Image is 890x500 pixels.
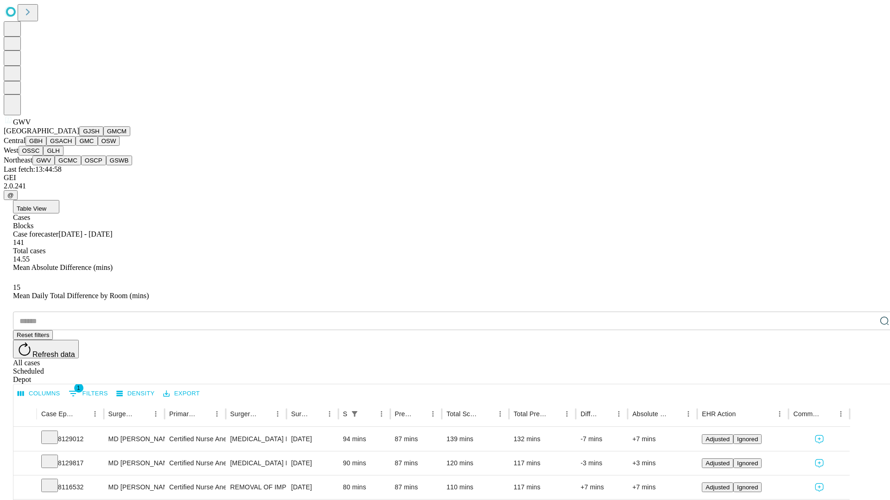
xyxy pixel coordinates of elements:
div: Surgery Name [230,410,257,418]
button: GSWB [106,156,133,165]
div: Total Scheduled Duration [446,410,480,418]
button: GMCM [103,126,130,136]
div: -7 mins [580,427,623,451]
div: [MEDICAL_DATA] LEG,KNEE, ANKLE DEEP [230,427,282,451]
button: Sort [310,407,323,420]
button: Sort [76,407,89,420]
span: Adjusted [706,484,730,491]
span: Reset filters [17,331,49,338]
span: [DATE] - [DATE] [58,230,112,238]
div: Absolute Difference [632,410,668,418]
button: GWV [32,156,55,165]
button: Menu [271,407,284,420]
span: GWV [13,118,31,126]
button: OSSC [19,146,44,156]
button: Menu [375,407,388,420]
div: Predicted In Room Duration [395,410,413,418]
button: Menu [426,407,439,420]
button: Select columns [15,387,63,401]
div: MD [PERSON_NAME] [PERSON_NAME] Md [108,427,160,451]
button: Ignored [733,482,762,492]
span: Case forecaster [13,230,58,238]
button: GCMC [55,156,81,165]
button: Show filters [348,407,361,420]
button: GJSH [79,126,103,136]
span: Central [4,137,25,144]
div: Certified Nurse Anesthetist [169,451,221,475]
button: Density [114,387,157,401]
button: Menu [494,407,507,420]
button: Sort [481,407,494,420]
div: EHR Action [702,410,736,418]
div: 117 mins [514,475,572,499]
button: Sort [737,407,750,420]
div: -3 mins [580,451,623,475]
button: GLH [43,146,63,156]
button: GBH [25,136,46,146]
span: [GEOGRAPHIC_DATA] [4,127,79,135]
button: Menu [682,407,695,420]
button: OSCP [81,156,106,165]
div: REMOVAL OF IMPLANT DEEP [230,475,282,499]
button: Expand [18,480,32,496]
div: 8129817 [41,451,99,475]
div: 132 mins [514,427,572,451]
div: 8116532 [41,475,99,499]
button: Export [161,387,202,401]
div: +3 mins [632,451,693,475]
button: Adjusted [702,482,733,492]
div: 8129012 [41,427,99,451]
div: 2.0.241 [4,182,886,190]
div: 90 mins [343,451,386,475]
div: +7 mins [632,475,693,499]
div: 117 mins [514,451,572,475]
button: Adjusted [702,458,733,468]
span: Ignored [737,484,758,491]
span: 15 [13,283,20,291]
button: Sort [362,407,375,420]
button: Menu [323,407,336,420]
button: Ignored [733,458,762,468]
span: 141 [13,238,24,246]
div: 1 active filter [348,407,361,420]
div: [DATE] [291,475,334,499]
div: Difference [580,410,598,418]
div: [DATE] [291,427,334,451]
button: Sort [413,407,426,420]
div: Certified Nurse Anesthetist [169,475,221,499]
button: Menu [773,407,786,420]
div: MD [PERSON_NAME] [PERSON_NAME] Md [108,475,160,499]
span: 1 [74,383,83,393]
div: [DATE] [291,451,334,475]
div: GEI [4,174,886,182]
span: 14.55 [13,255,30,263]
button: Ignored [733,434,762,444]
button: Menu [210,407,223,420]
span: Last fetch: 13:44:58 [4,165,62,173]
div: Scheduled In Room Duration [343,410,347,418]
span: @ [7,192,14,199]
div: Certified Nurse Anesthetist [169,427,221,451]
button: Sort [599,407,612,420]
div: 87 mins [395,451,438,475]
span: Table View [17,205,46,212]
button: Sort [136,407,149,420]
button: Menu [149,407,162,420]
div: Surgery Date [291,410,309,418]
button: Menu [834,407,847,420]
div: 80 mins [343,475,386,499]
button: Menu [560,407,573,420]
div: [MEDICAL_DATA] LEG,KNEE, ANKLE DEEP [230,451,282,475]
button: Menu [89,407,102,420]
div: Case Epic Id [41,410,75,418]
button: GMC [76,136,97,146]
span: Total cases [13,247,45,255]
button: Reset filters [13,330,53,340]
button: Expand [18,456,32,472]
button: Expand [18,431,32,448]
button: Refresh data [13,340,79,358]
span: Adjusted [706,436,730,443]
button: Sort [258,407,271,420]
div: 87 mins [395,475,438,499]
span: Northeast [4,156,32,164]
